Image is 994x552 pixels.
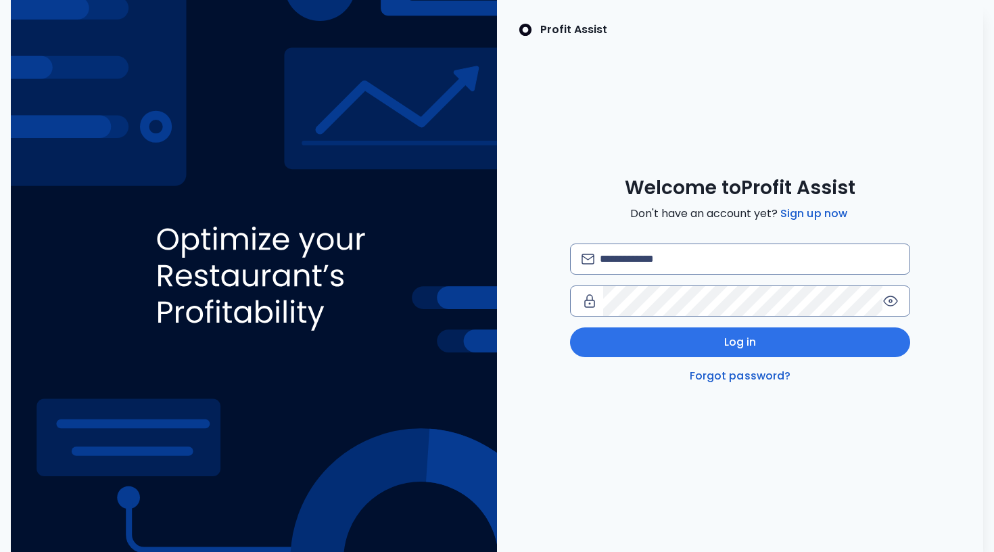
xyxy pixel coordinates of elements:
span: Welcome to Profit Assist [625,176,855,200]
span: Don't have an account yet? [630,206,850,222]
button: Log in [570,327,910,357]
span: Log in [724,334,757,350]
img: SpotOn Logo [519,22,532,38]
p: Profit Assist [540,22,607,38]
a: Sign up now [778,206,850,222]
a: Forgot password? [687,368,794,384]
img: email [582,254,594,264]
